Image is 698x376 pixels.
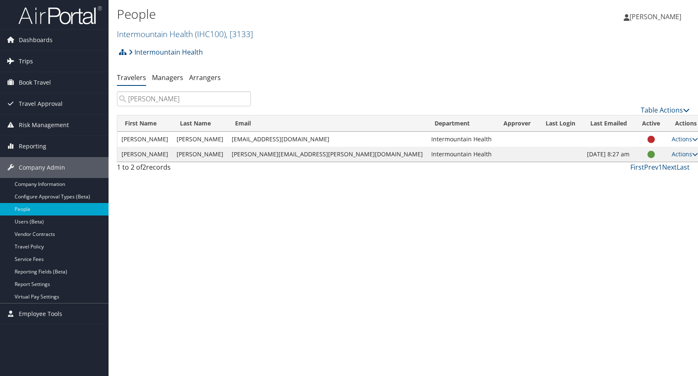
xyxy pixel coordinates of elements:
span: ( IHC100 ) [195,28,226,40]
td: Intermountain Health [427,132,496,147]
a: Managers [152,73,183,82]
a: Intermountain Health [117,28,253,40]
td: [EMAIL_ADDRESS][DOMAIN_NAME] [228,132,427,147]
span: Reporting [19,136,46,157]
a: Travelers [117,73,146,82]
a: 1 [658,163,662,172]
th: Department: activate to sort column ascending [427,115,496,132]
span: 2 [142,163,146,172]
a: [PERSON_NAME] [624,4,690,29]
td: [PERSON_NAME] [117,147,172,162]
td: [PERSON_NAME] [172,147,228,162]
th: First Name: activate to sort column ascending [117,115,172,132]
a: First [630,163,644,172]
a: Table Actions [641,105,690,115]
th: Last Name: activate to sort column descending [172,115,228,132]
span: Dashboards [19,30,53,50]
th: Approver [496,115,538,132]
input: Search [117,91,251,106]
td: [PERSON_NAME] [117,132,172,147]
th: Active: activate to sort column ascending [635,115,668,132]
a: Last [677,163,690,172]
th: Last Login: activate to sort column ascending [538,115,583,132]
td: [PERSON_NAME][EMAIL_ADDRESS][PERSON_NAME][DOMAIN_NAME] [228,147,427,162]
span: Company Admin [19,157,65,178]
th: Email: activate to sort column ascending [228,115,427,132]
h1: People [117,5,499,23]
span: Employee Tools [19,303,62,324]
td: Intermountain Health [427,147,496,162]
td: [PERSON_NAME] [172,132,228,147]
div: 1 to 2 of records [117,162,251,176]
a: Actions [672,135,698,143]
a: Actions [672,150,698,158]
span: Trips [19,51,33,72]
span: Travel Approval [19,93,63,114]
a: Prev [644,163,658,172]
th: Last Emailed: activate to sort column ascending [583,115,635,132]
a: Next [662,163,677,172]
a: Intermountain Health [129,44,203,60]
span: Book Travel [19,72,51,93]
td: [DATE] 8:27 am [583,147,635,162]
img: airportal-logo.png [18,5,102,25]
span: [PERSON_NAME] [630,12,681,21]
a: Arrangers [189,73,221,82]
span: , [ 3133 ] [226,28,253,40]
span: Risk Management [19,115,69,135]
